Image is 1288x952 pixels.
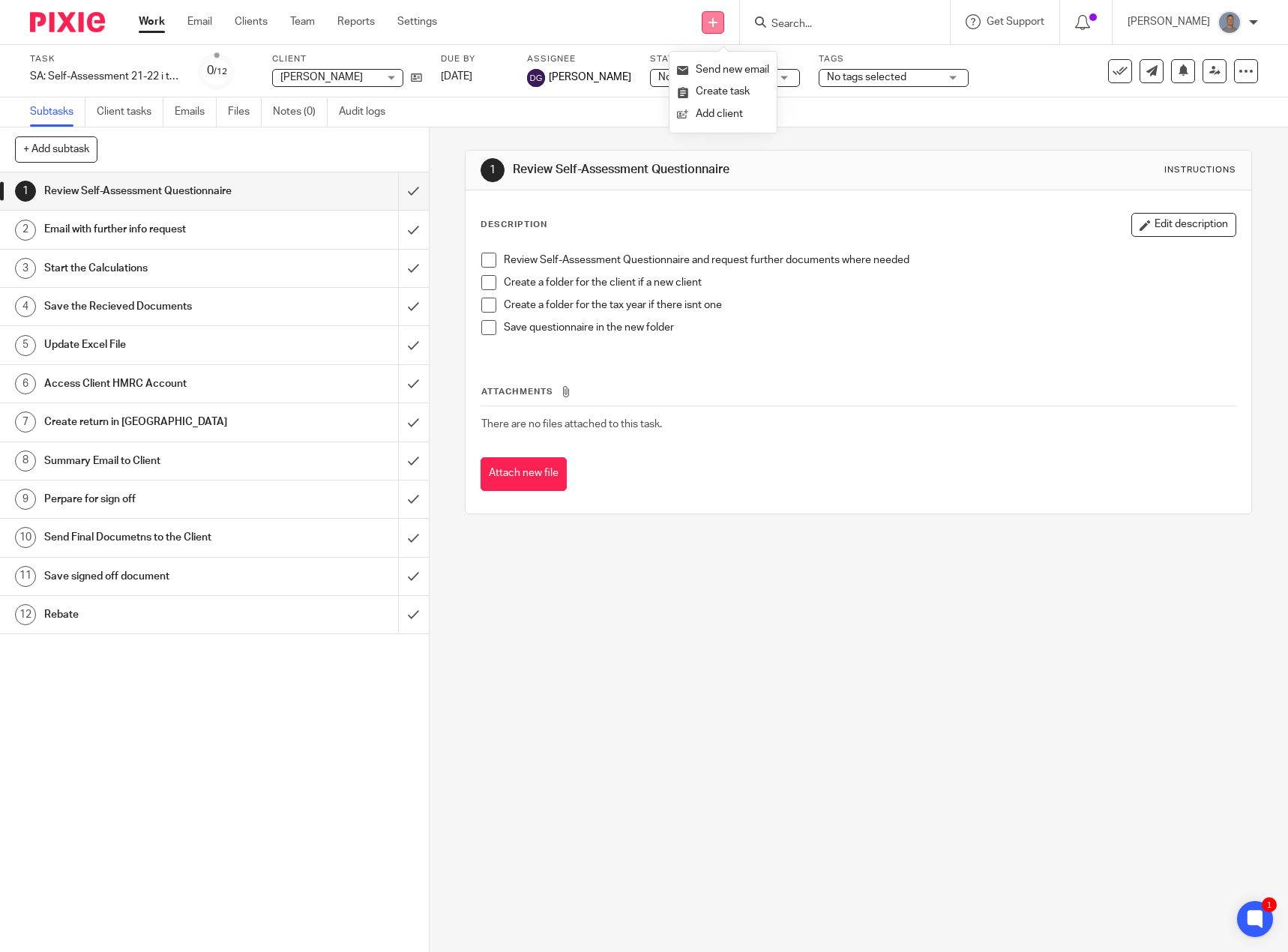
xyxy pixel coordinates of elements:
a: Send new email [677,59,769,81]
p: Save questionnaire in the new folder [504,320,1236,335]
h1: Start the Calculations [44,257,270,280]
h1: Send Final Documetns to the Client [44,526,270,549]
label: Status [650,53,800,65]
h1: Review Self-Assessment Questionnaire [513,162,891,178]
button: Edit description [1131,213,1236,237]
div: 2 [15,220,36,241]
h1: Perpare for sign off [44,488,270,510]
h1: Review Self-Assessment Questionnaire [44,180,270,202]
h1: Save the Recieved Documents [44,295,270,318]
p: [PERSON_NAME] [1128,14,1210,29]
p: Create a folder for the tax year if there isnt one [504,298,1236,313]
label: Due by [441,53,508,65]
div: 9 [15,489,36,510]
h1: Rebate [44,603,270,626]
h1: Email with further info request [44,218,270,241]
a: Reports [337,14,375,29]
img: svg%3E [527,69,545,87]
label: Assignee [527,53,631,65]
button: + Add subtask [15,136,97,162]
a: Add client [677,103,769,125]
h1: Update Excel File [44,334,270,356]
span: [PERSON_NAME] [549,70,631,85]
a: Audit logs [339,97,397,127]
h1: Save signed off document [44,565,270,588]
span: There are no files attached to this task. [481,419,662,430]
div: 3 [15,258,36,279]
div: 10 [15,527,36,548]
div: SA: Self-Assessment 21-22 i think! [30,69,180,84]
a: Email [187,14,212,29]
span: Attachments [481,388,553,396]
div: 1 [1262,897,1277,912]
div: Instructions [1164,164,1236,176]
div: 1 [481,158,505,182]
span: [DATE] [441,71,472,82]
img: James%20Headshot.png [1218,10,1242,34]
a: Emails [175,97,217,127]
div: 1 [15,181,36,202]
a: Settings [397,14,437,29]
p: Create a folder for the client if a new client [504,275,1236,290]
div: 8 [15,451,36,472]
label: Task [30,53,180,65]
div: 4 [15,296,36,317]
label: Client [272,53,422,65]
label: Tags [819,53,969,65]
h1: Summary Email to Client [44,450,270,472]
span: No tags selected [827,72,906,82]
a: Team [290,14,315,29]
div: 7 [15,412,36,433]
input: Search [770,18,905,31]
span: Not started [658,72,711,82]
button: Attach new file [481,457,567,491]
div: 0 [207,62,227,79]
span: Get Support [987,16,1044,27]
small: /12 [214,67,227,76]
a: Clients [235,14,268,29]
a: Subtasks [30,97,85,127]
a: Notes (0) [273,97,328,127]
div: 11 [15,566,36,587]
span: [PERSON_NAME] [280,72,363,82]
a: Work [139,14,165,29]
p: Description [481,219,547,231]
a: Client tasks [97,97,163,127]
h1: Access Client HMRC Account [44,373,270,395]
a: Files [228,97,262,127]
div: 6 [15,373,36,394]
img: Pixie [30,12,105,32]
a: Create task [677,81,769,103]
div: 12 [15,604,36,625]
div: 5 [15,335,36,356]
h1: Create return in [GEOGRAPHIC_DATA] [44,411,270,433]
p: Review Self-Assessment Questionnaire and request further documents where needed [504,253,1236,268]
